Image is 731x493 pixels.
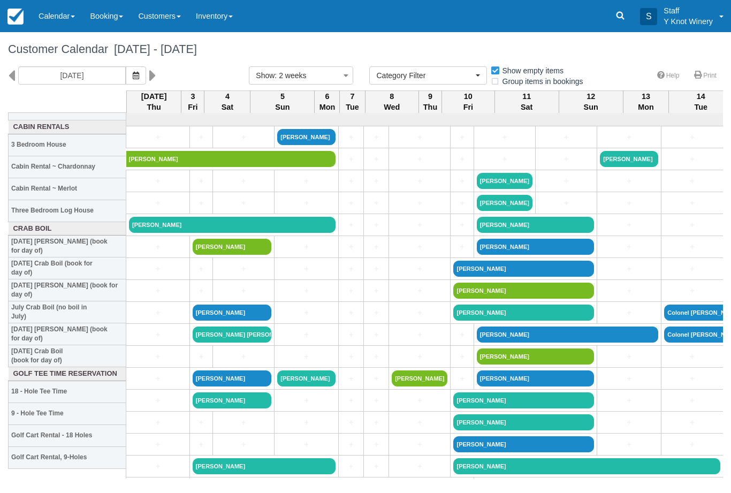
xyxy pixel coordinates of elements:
a: + [129,198,187,209]
a: [PERSON_NAME] [277,370,336,386]
a: + [216,176,271,187]
a: + [367,417,386,428]
a: + [600,285,658,297]
th: Golf Cart Rental - 18 Holes [9,424,126,446]
a: + [193,351,210,362]
a: [PERSON_NAME] [477,217,595,233]
a: [PERSON_NAME] [477,370,595,386]
th: [DATE] [PERSON_NAME] (book for day of) [9,236,126,257]
a: + [277,198,336,209]
a: [PERSON_NAME] [453,261,594,277]
a: + [341,395,361,406]
a: + [216,439,271,450]
a: + [600,132,658,143]
p: Staff [664,5,713,16]
a: [PERSON_NAME] [453,392,594,408]
a: + [600,219,658,231]
a: + [277,241,336,253]
a: + [477,154,532,165]
a: + [341,241,361,253]
a: + [453,198,470,209]
th: 4 Sat [204,90,250,113]
a: + [538,176,594,187]
a: + [392,329,447,340]
a: + [600,263,658,275]
a: + [538,132,594,143]
a: + [129,285,187,297]
a: + [453,154,470,165]
a: + [367,285,386,297]
a: + [341,176,361,187]
a: [PERSON_NAME] [453,305,594,321]
a: + [277,263,336,275]
a: + [216,132,271,143]
a: + [600,307,658,318]
a: + [341,351,361,362]
a: + [277,351,336,362]
a: + [193,285,210,297]
a: + [277,395,336,406]
a: Golf Tee Time Reservation [11,369,124,379]
a: + [392,461,447,472]
a: + [341,329,361,340]
a: + [129,329,187,340]
div: S [640,8,657,25]
a: + [392,198,447,209]
a: [PERSON_NAME] [PERSON_NAME] York [193,327,271,343]
a: + [193,439,210,450]
a: + [538,198,594,209]
a: + [664,285,720,297]
a: + [600,241,658,253]
a: + [341,439,361,450]
a: + [193,132,210,143]
span: [DATE] - [DATE] [108,42,197,56]
a: [PERSON_NAME] [453,458,720,474]
th: 10 Fri [442,90,495,113]
a: + [341,307,361,318]
a: + [664,241,720,253]
a: + [600,439,658,450]
a: + [392,263,447,275]
th: 9 Thu [418,90,441,113]
a: + [216,285,271,297]
th: Three Bedroom Log House [9,200,126,222]
a: + [341,461,361,472]
th: 18 - Hole Tee Time [9,381,126,403]
th: 11 Sat [494,90,559,113]
a: [PERSON_NAME] [193,458,336,474]
a: + [341,154,361,165]
a: [PERSON_NAME] [193,370,271,386]
a: + [367,219,386,231]
a: + [341,263,361,275]
a: + [600,373,658,384]
a: [PERSON_NAME] [477,173,532,189]
a: + [367,329,386,340]
a: + [664,373,720,384]
a: + [277,307,336,318]
a: [PERSON_NAME] [193,239,271,255]
a: Crab Boil [11,224,124,234]
a: + [392,351,447,362]
a: [PERSON_NAME] [453,436,594,452]
a: + [129,439,187,450]
a: + [453,373,470,384]
a: + [664,263,720,275]
th: [DATE] Crab Boil (book for day of) [9,345,126,367]
a: + [664,395,720,406]
button: Show: 2 weeks [249,66,353,85]
a: + [193,198,210,209]
a: + [129,417,187,428]
th: 7 Tue [340,90,365,113]
a: + [341,132,361,143]
a: + [341,417,361,428]
a: [PERSON_NAME] [477,195,532,211]
a: + [129,307,187,318]
a: + [392,395,447,406]
th: 3 Fri [181,90,204,113]
a: [PERSON_NAME] [477,327,659,343]
a: + [600,395,658,406]
a: + [129,461,187,472]
a: + [664,198,720,209]
a: + [193,176,210,187]
label: Show empty items [490,63,570,79]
